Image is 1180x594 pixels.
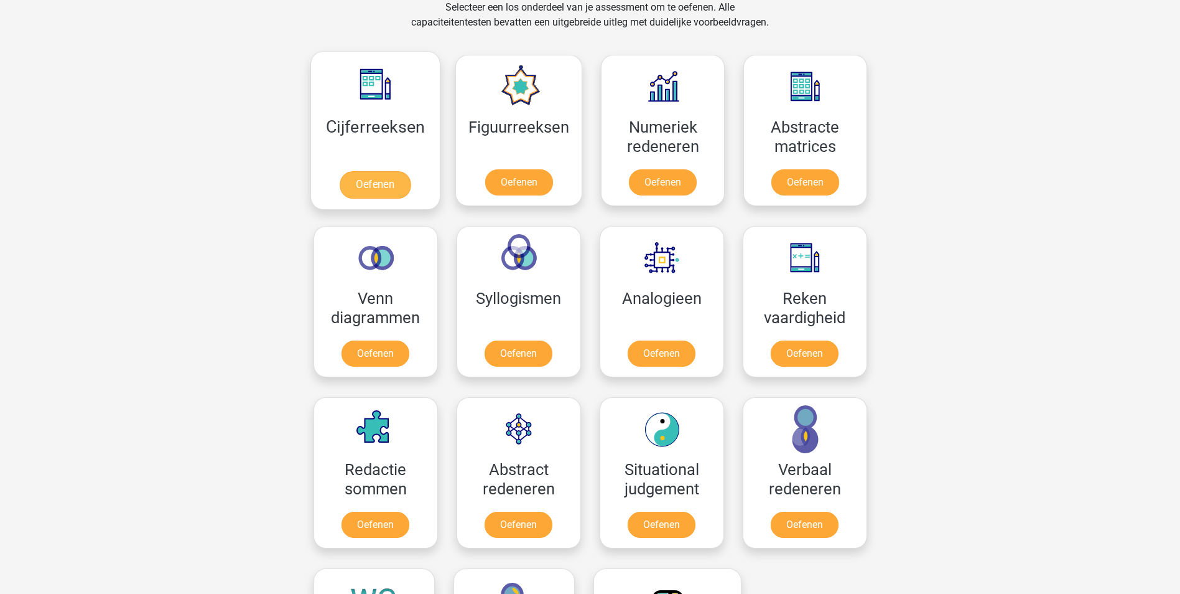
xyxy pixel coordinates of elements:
[628,341,695,367] a: Oefenen
[771,512,839,538] a: Oefenen
[485,512,552,538] a: Oefenen
[340,171,411,199] a: Oefenen
[771,169,839,196] a: Oefenen
[628,512,695,538] a: Oefenen
[341,512,409,538] a: Oefenen
[485,341,552,367] a: Oefenen
[771,341,839,367] a: Oefenen
[485,169,553,196] a: Oefenen
[341,341,409,367] a: Oefenen
[629,169,697,196] a: Oefenen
